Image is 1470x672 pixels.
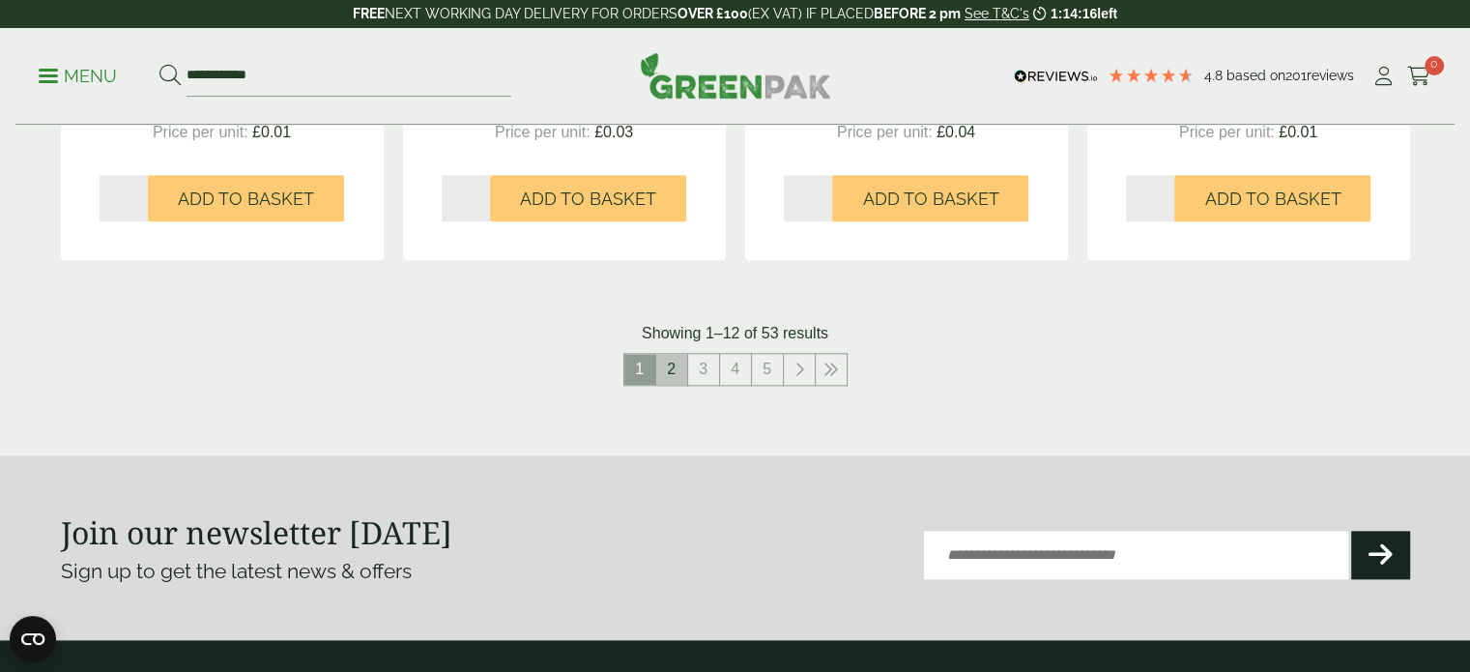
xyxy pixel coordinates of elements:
span: 4.8 [1204,68,1226,83]
a: 5 [752,354,783,385]
span: Add to Basket [178,189,314,210]
span: Add to Basket [520,189,656,210]
button: Add to Basket [490,175,686,221]
p: Sign up to get the latest news & offers [61,556,668,587]
a: 4 [720,354,751,385]
strong: FREE [353,6,385,21]
p: Showing 1–12 of 53 results [642,322,828,345]
a: 2 [656,354,687,385]
a: 0 [1407,62,1431,91]
span: 201 [1285,68,1307,83]
div: 4.79 Stars [1108,67,1195,84]
p: Menu [39,65,117,88]
strong: BEFORE 2 pm [874,6,961,21]
span: Price per unit: [837,124,933,140]
span: Add to Basket [862,189,998,210]
strong: Join our newsletter [DATE] [61,511,452,553]
button: Add to Basket [832,175,1028,221]
i: My Account [1371,67,1396,86]
span: left [1097,6,1117,21]
span: Based on [1226,68,1285,83]
button: Add to Basket [148,175,344,221]
span: £0.03 [594,124,633,140]
span: £0.01 [252,124,291,140]
a: Menu [39,65,117,84]
a: See T&C's [965,6,1029,21]
span: reviews [1307,68,1354,83]
button: Open CMP widget [10,616,56,662]
span: Price per unit: [1179,124,1275,140]
strong: OVER £100 [677,6,748,21]
span: 1 [624,354,655,385]
img: REVIEWS.io [1014,70,1098,83]
span: Add to Basket [1204,189,1340,210]
img: GreenPak Supplies [640,52,831,99]
span: Price per unit: [153,124,248,140]
span: 0 [1425,56,1444,75]
span: 1:14:16 [1051,6,1097,21]
span: Price per unit: [495,124,591,140]
span: £0.04 [937,124,975,140]
i: Cart [1407,67,1431,86]
a: 3 [688,354,719,385]
span: £0.01 [1279,124,1317,140]
button: Add to Basket [1174,175,1370,221]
